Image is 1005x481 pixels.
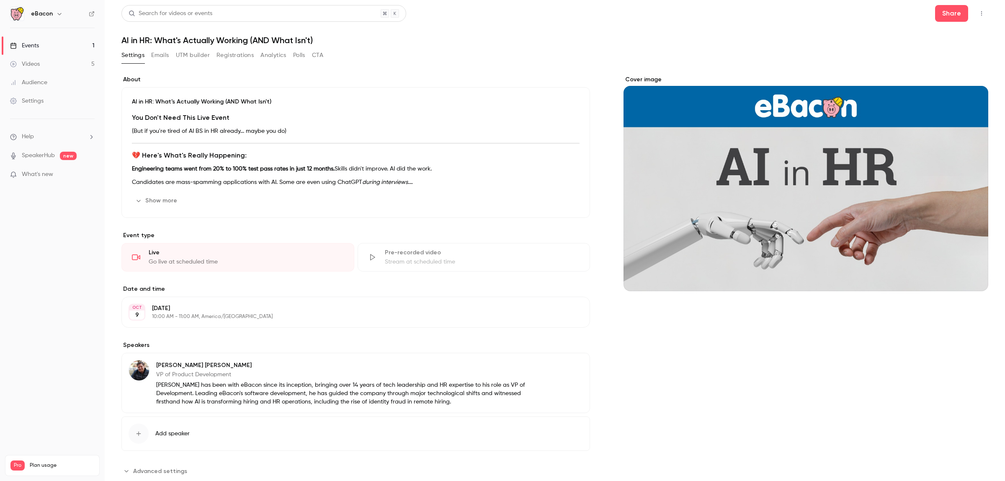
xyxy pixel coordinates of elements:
label: Date and time [121,285,590,293]
strong: 💔 Here's What's Really Happening: [132,151,247,159]
button: CTA [312,49,323,62]
iframe: Noticeable Trigger [85,171,95,178]
div: Videos [10,60,40,68]
label: Cover image [624,75,988,84]
div: Events [10,41,39,50]
div: Pre-recorded videoStream at scheduled time [358,243,590,272]
label: About [121,75,590,84]
p: [PERSON_NAME] [PERSON_NAME] [156,361,536,370]
span: Add speaker [155,429,190,438]
p: Event type [121,231,590,240]
section: Advanced settings [121,464,590,478]
em: during interviews [362,179,408,185]
p: Skills didn't improve. AI did the work. [132,164,580,174]
div: Search for videos or events [129,9,212,18]
button: Share [935,5,968,22]
div: Go live at scheduled time [149,258,344,266]
span: new [60,152,77,160]
button: Emails [151,49,169,62]
p: 10:00 AM - 11:00 AM, America/[GEOGRAPHIC_DATA] [152,313,546,320]
p: AI in HR: What's Actually Working (AND What Isn't) [132,98,580,106]
label: Speakers [121,341,590,349]
li: help-dropdown-opener [10,132,95,141]
img: eBacon [10,7,24,21]
button: UTM builder [176,49,210,62]
button: Advanced settings [121,464,192,478]
p: [DATE] [152,304,546,313]
h6: eBacon [31,10,53,18]
div: OCT [129,305,144,310]
span: Pro [10,460,25,471]
button: Analytics [260,49,286,62]
p: Candidates are mass-spamming applications with AI. Some are even using ChatGPT . [132,177,580,187]
div: Alex Kremer[PERSON_NAME] [PERSON_NAME]VP of Product Development[PERSON_NAME] has been with eBacon... [121,353,590,413]
span: Plan usage [30,462,94,469]
h1: AI in HR: What's Actually Working (AND What Isn't) [121,35,988,45]
img: Alex Kremer [129,360,149,380]
button: Show more [132,194,182,207]
button: Polls [293,49,305,62]
div: Settings [10,97,44,105]
p: (But if you're tired of AI BS in HR already... maybe you do) [132,126,580,136]
span: Advanced settings [133,467,187,476]
strong: Engineering teams went from 20% to 100% test pass rates in just 12 months. [132,166,335,172]
p: [PERSON_NAME] has been with eBacon since its inception, bringing over 14 years of tech leadership... [156,381,536,406]
div: Pre-recorded video [385,248,580,257]
div: Stream at scheduled time [385,258,580,266]
p: VP of Product Development [156,370,536,379]
strong: You Don't Need This Live Event [132,114,229,122]
section: Cover image [624,75,988,291]
span: What's new [22,170,53,179]
div: Live [149,248,344,257]
button: Add speaker [121,416,590,451]
div: Audience [10,78,47,87]
span: Help [22,132,34,141]
button: Settings [121,49,144,62]
button: Registrations [216,49,254,62]
div: LiveGo live at scheduled time [121,243,354,272]
a: SpeakerHub [22,151,55,160]
p: 9 [135,311,139,319]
